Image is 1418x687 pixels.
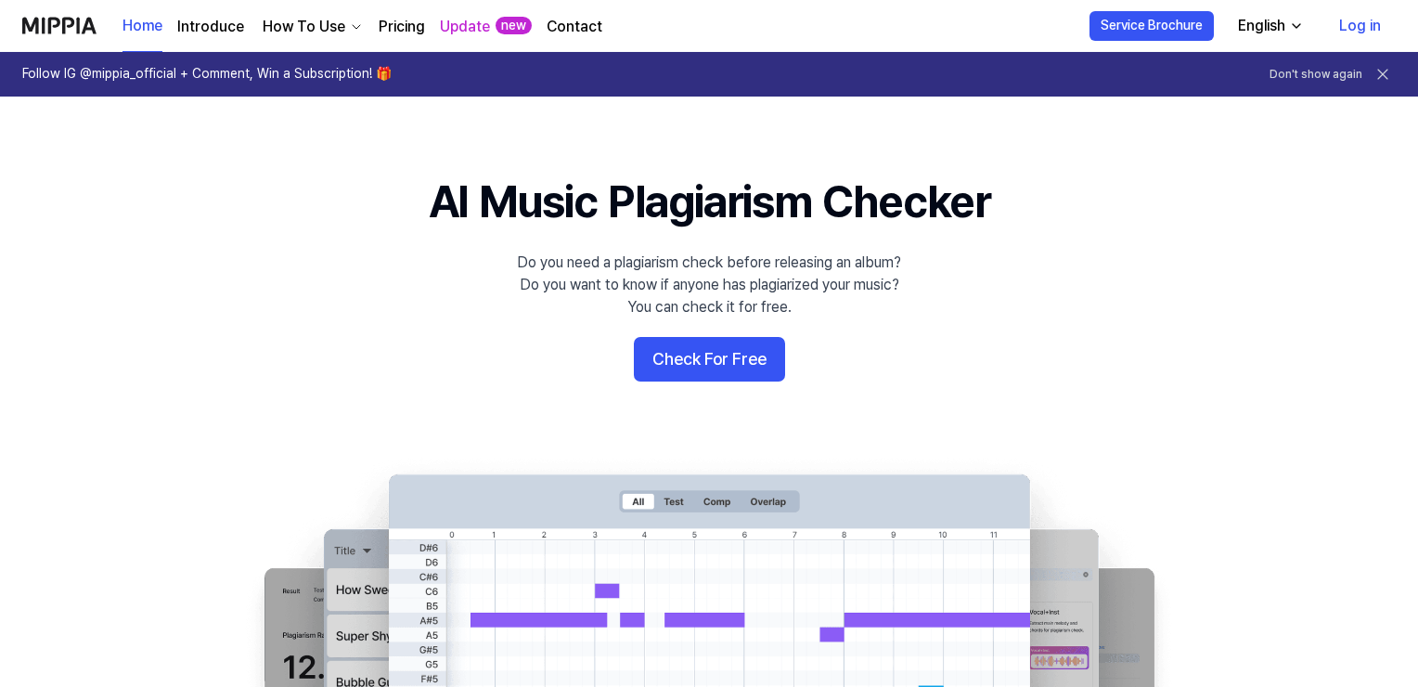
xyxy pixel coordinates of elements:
[122,1,162,52] a: Home
[517,252,901,318] div: Do you need a plagiarism check before releasing an album? Do you want to know if anyone has plagi...
[259,16,364,38] button: How To Use
[429,171,990,233] h1: AI Music Plagiarism Checker
[634,337,785,382] button: Check For Free
[496,17,532,35] div: new
[177,16,244,38] a: Introduce
[1223,7,1315,45] button: English
[440,16,490,38] a: Update
[22,65,392,84] h1: Follow IG @mippia_official + Comment, Win a Subscription! 🎁
[379,16,425,38] a: Pricing
[1089,11,1214,41] button: Service Brochure
[1234,15,1289,37] div: English
[547,16,602,38] a: Contact
[1270,67,1362,83] button: Don't show again
[259,16,349,38] div: How To Use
